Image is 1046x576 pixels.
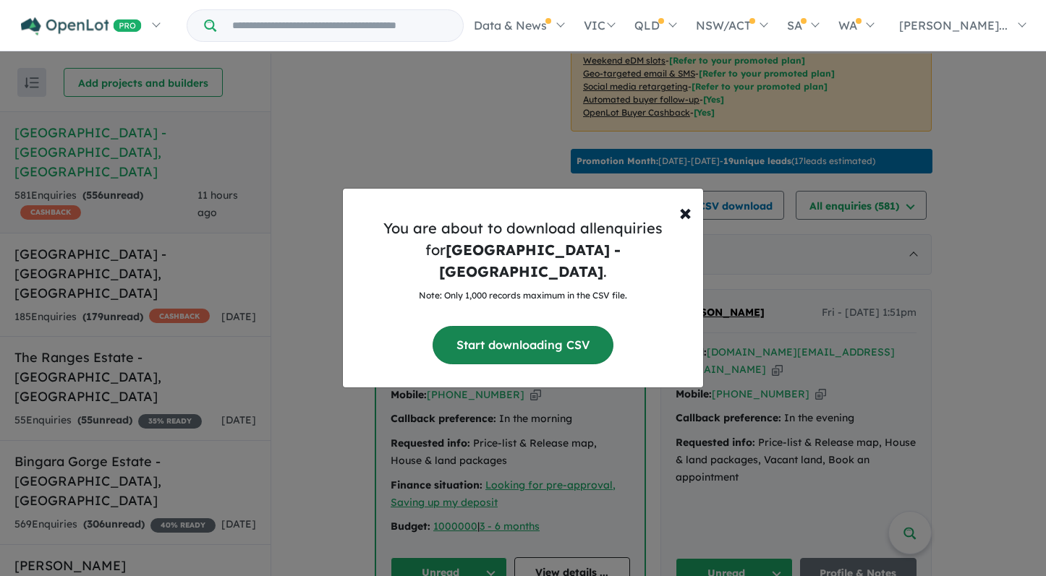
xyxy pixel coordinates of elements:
[354,288,692,303] p: Note: Only 1,000 records maximum in the CSV file.
[899,18,1008,33] span: [PERSON_NAME]...
[219,10,460,41] input: Try estate name, suburb, builder or developer
[433,326,613,364] button: Start downloading CSV
[354,218,692,283] h5: You are about to download all enquiries for .
[21,17,142,35] img: Openlot PRO Logo White
[679,197,692,226] span: ×
[439,241,621,280] strong: [GEOGRAPHIC_DATA] - [GEOGRAPHIC_DATA]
